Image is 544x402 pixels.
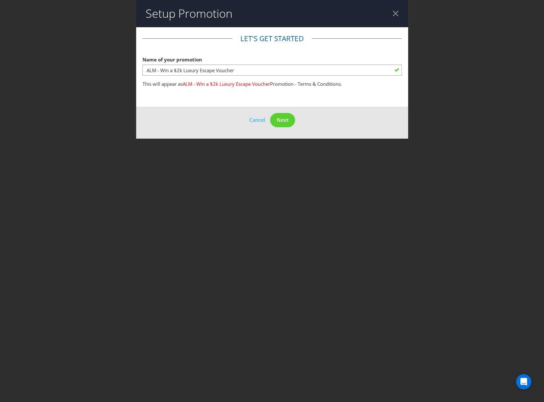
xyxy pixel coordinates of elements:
span: Name of your promotion [142,56,202,63]
span: Promotion - Terms & Conditions. [270,81,342,87]
h2: Setup Promotion [146,7,232,20]
input: e.g. My Promotion [142,65,402,76]
span: This will appear as [142,81,183,87]
span: Next [277,116,288,123]
button: Cancel [249,116,265,124]
button: Next [270,113,295,127]
span: ALM - Win a $2k Luxury Escape Voucher [183,81,270,87]
div: Open Intercom Messenger [516,374,531,389]
span: Cancel [249,116,265,123]
legend: Let's get started [232,34,312,44]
